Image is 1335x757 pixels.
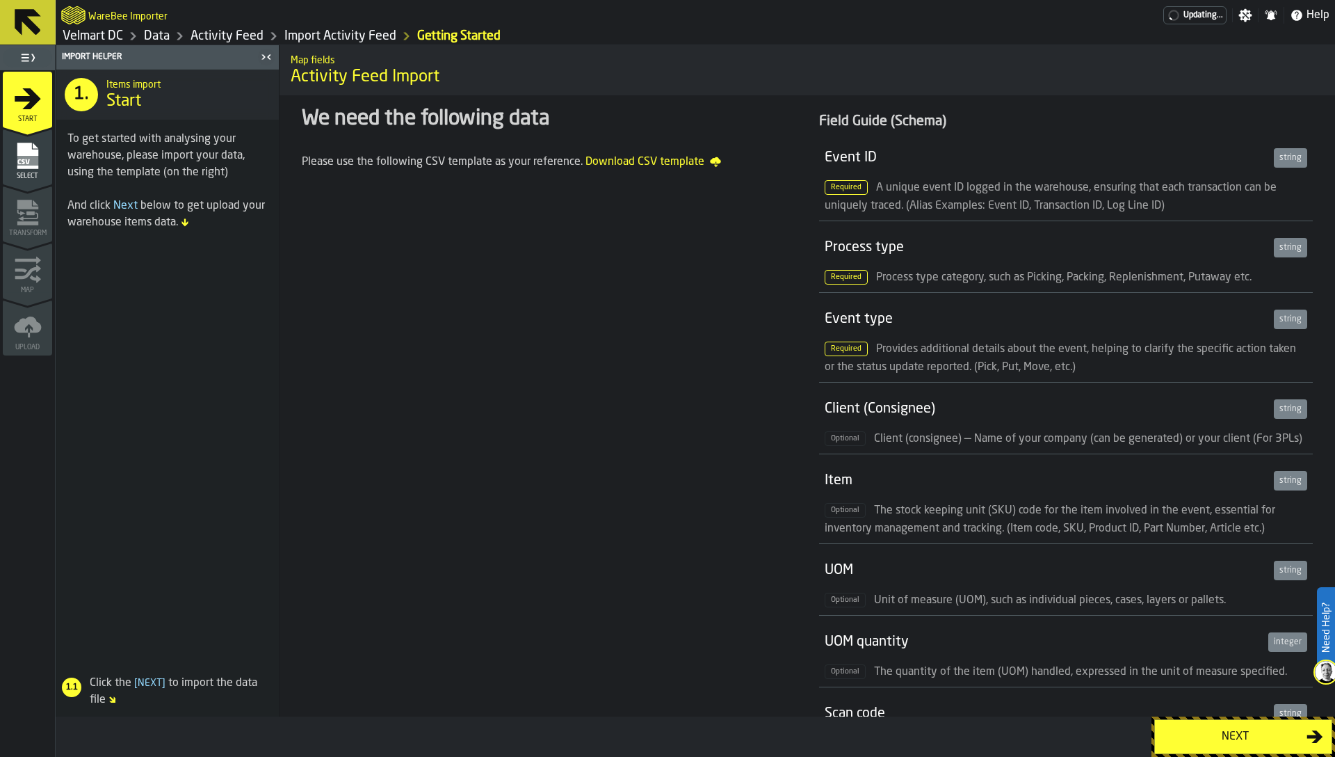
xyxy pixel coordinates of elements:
span: Provides additional details about the event, helping to clarify the specific action taken or the ... [825,344,1296,373]
span: The quantity of the item (UOM) handled, expressed in the unit of measure specified. [874,667,1287,678]
div: UOM [825,561,1268,580]
a: Download CSV template [585,154,721,172]
span: Updating... [1183,10,1223,20]
li: menu Start [3,72,52,127]
span: Required [825,180,868,195]
div: string [1274,148,1307,168]
div: Scan code [825,704,1268,724]
span: Optional [825,431,866,446]
a: link-to-/wh/i/f27944ef-e44e-4cb8-aca8-30c52093261f/import/activity/1348fd79-e267-4aac-946c-71eb09... [417,29,501,44]
span: Process type category, such as Picking, Packing, Replenishment, Putaway etc. [876,272,1252,283]
span: Unit of measure (UOM), such as individual pieces, cases, layers or pallets. [874,595,1226,606]
div: Process type [825,238,1268,257]
h2: Sub Title [106,77,268,90]
a: link-to-/wh/i/f27944ef-e44e-4cb8-aca8-30c52093261f/data [144,29,170,44]
div: To get started with analysing your warehouse, please import your data, using the template (on the... [67,131,268,181]
div: string [1274,238,1307,257]
label: button-toggle-Help [1284,7,1335,24]
span: Transform [3,230,52,237]
div: 1. [65,78,98,111]
div: Next [1163,728,1306,745]
div: Menu Subscription [1163,6,1227,24]
span: Select [3,173,52,180]
a: link-to-/wh/i/f27944ef-e44e-4cb8-aca8-30c52093261f/import/activity/ [284,29,396,44]
a: link-to-/wh/i/f27944ef-e44e-4cb8-aca8-30c52093261f/data/activity [191,29,264,44]
span: Next [131,678,168,688]
div: UOM quantity [825,632,1263,652]
span: Download CSV template [585,154,721,170]
span: Required [825,270,868,285]
h2: Sub Title [88,8,168,22]
span: Start [3,115,52,123]
li: menu Upload [3,300,52,356]
label: button-toggle-Close me [257,49,276,65]
span: Help [1306,7,1329,24]
span: [ [134,678,138,688]
div: Click the to import the data file [56,675,273,708]
a: link-to-/wh/i/f27944ef-e44e-4cb8-aca8-30c52093261f/pricing/ [1163,6,1227,24]
div: Item [825,471,1268,491]
a: logo-header [61,3,86,28]
li: menu Select [3,129,52,184]
div: title-Start [56,70,279,120]
div: Event type [825,310,1268,329]
span: Next [113,200,138,212]
span: 1.1 [63,683,81,692]
div: Import Helper [59,52,257,62]
span: Activity Feed Import [291,66,1324,88]
span: A unique event ID logged in the warehouse, ensuring that each transaction can be uniquely traced.... [825,182,1277,212]
h2: Sub Title [291,52,1324,66]
div: string [1274,399,1307,419]
span: Optional [825,664,866,679]
span: Please use the following CSV template as your reference. [302,157,583,168]
span: Optional [825,593,866,607]
label: button-toggle-Notifications [1259,8,1284,22]
button: button-Next [1154,719,1332,754]
div: We need the following data [302,106,795,132]
span: Required [825,342,868,356]
div: string [1274,471,1307,491]
nav: Breadcrumb [61,28,695,45]
span: Client (consignee) — Name of your company (can be generated) or your client (For 3PLs) [874,433,1302,445]
div: title-Activity Feed Import [280,45,1335,95]
div: string [1274,561,1307,580]
div: string [1274,704,1307,724]
li: menu Map [3,243,52,298]
span: The stock keeping unit (SKU) code for the item involved in the event, essential for inventory man... [825,505,1275,534]
span: Optional [825,503,866,518]
div: And click below to get upload your warehouse items data. [67,198,268,231]
div: Field Guide (Schema) [819,112,1313,132]
span: Start [106,90,141,113]
div: string [1274,310,1307,329]
div: integer [1268,632,1307,652]
span: Map [3,287,52,294]
label: button-toggle-Settings [1233,8,1258,22]
header: Import Helper [56,45,279,70]
li: menu Transform [3,186,52,241]
label: button-toggle-Toggle Full Menu [3,48,52,67]
div: Client (Consignee) [825,399,1268,419]
label: Need Help? [1318,589,1334,667]
span: ] [162,678,165,688]
div: Event ID [825,148,1268,168]
a: link-to-/wh/i/f27944ef-e44e-4cb8-aca8-30c52093261f [63,29,123,44]
span: Upload [3,344,52,351]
